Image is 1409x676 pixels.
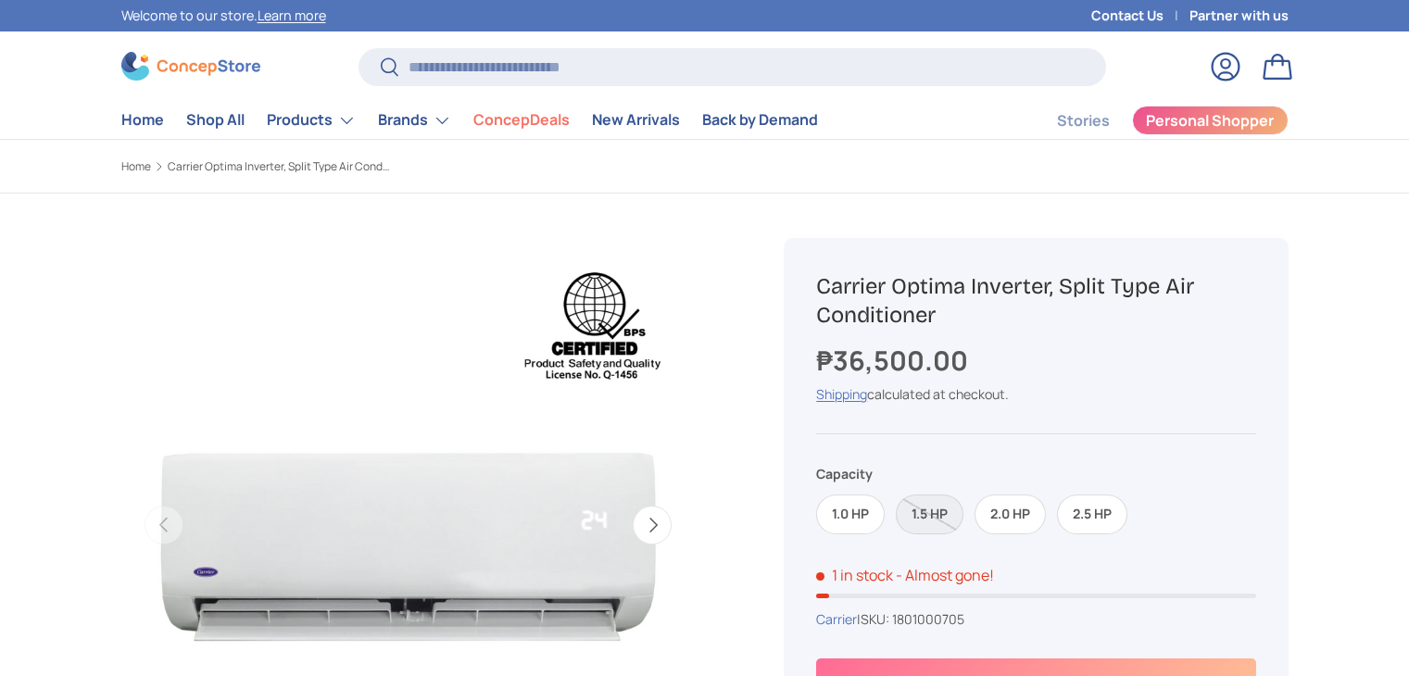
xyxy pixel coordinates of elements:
[857,610,964,628] span: |
[892,610,964,628] span: 1801000705
[702,102,818,138] a: Back by Demand
[816,272,1255,330] h1: Carrier Optima Inverter, Split Type Air Conditioner
[896,565,994,585] p: - Almost gone!
[816,565,893,585] span: 1 in stock
[256,102,367,139] summary: Products
[1146,113,1274,128] span: Personal Shopper
[473,102,570,138] a: ConcepDeals
[258,6,326,24] a: Learn more
[816,384,1255,404] div: calculated at checkout.
[1057,103,1110,139] a: Stories
[121,158,740,175] nav: Breadcrumbs
[267,102,356,139] a: Products
[816,342,973,379] strong: ₱36,500.00
[1091,6,1189,26] a: Contact Us
[816,610,857,628] a: Carrier
[121,102,164,138] a: Home
[121,52,260,81] img: ConcepStore
[186,102,245,138] a: Shop All
[121,6,326,26] p: Welcome to our store.
[816,385,867,403] a: Shipping
[1013,102,1289,139] nav: Secondary
[861,610,889,628] span: SKU:
[121,161,151,172] a: Home
[367,102,462,139] summary: Brands
[121,102,818,139] nav: Primary
[816,464,873,483] legend: Capacity
[1189,6,1289,26] a: Partner with us
[896,494,963,534] label: Sold out
[592,102,680,138] a: New Arrivals
[1132,106,1289,135] a: Personal Shopper
[168,161,390,172] a: Carrier Optima Inverter, Split Type Air Conditioner
[378,102,451,139] a: Brands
